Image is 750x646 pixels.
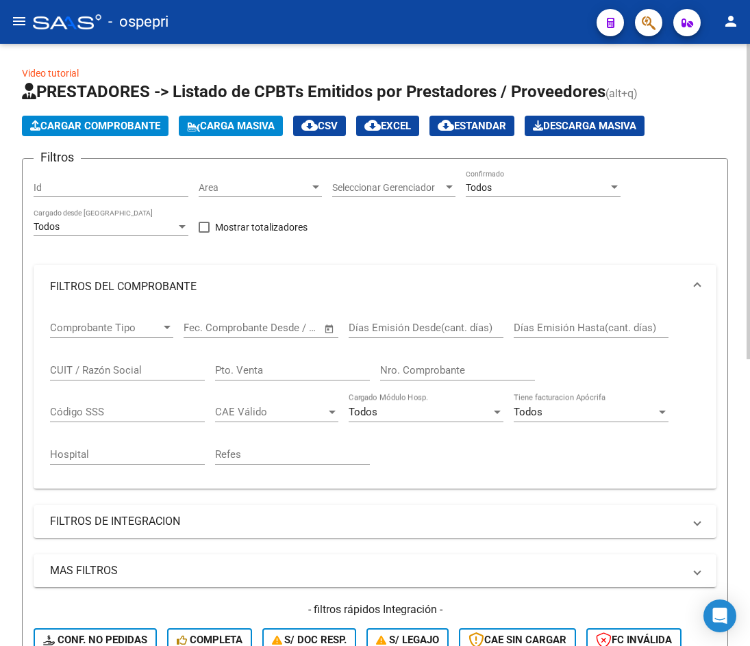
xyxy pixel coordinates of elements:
span: CAE SIN CARGAR [468,634,566,646]
span: Todos [466,182,492,193]
span: Completa [177,634,242,646]
mat-panel-title: MAS FILTROS [50,563,684,578]
span: FC Inválida [596,634,672,646]
mat-panel-title: FILTROS DE INTEGRACION [50,514,684,529]
button: Carga Masiva [179,116,283,136]
span: Estandar [438,120,506,132]
span: Descarga Masiva [533,120,636,132]
span: Cargar Comprobante [30,120,160,132]
button: Estandar [429,116,514,136]
h3: Filtros [34,148,81,167]
span: S/ legajo [376,634,439,646]
button: Open calendar [322,321,338,337]
mat-icon: person [723,13,739,29]
button: CSV [293,116,346,136]
a: Video tutorial [22,68,79,79]
mat-panel-title: FILTROS DEL COMPROBANTE [50,279,684,294]
span: Conf. no pedidas [43,634,147,646]
span: Area [199,182,310,194]
span: Todos [34,221,60,232]
button: EXCEL [356,116,419,136]
mat-expansion-panel-header: MAS FILTROS [34,554,716,587]
mat-icon: cloud_download [301,117,318,133]
span: - ospepri [108,7,168,37]
span: EXCEL [364,120,411,132]
span: PRESTADORES -> Listado de CPBTs Emitidos por Prestadores / Proveedores [22,82,605,101]
span: CSV [301,120,338,132]
h4: - filtros rápidos Integración - [34,602,716,617]
mat-icon: cloud_download [438,117,454,133]
span: Todos [349,406,377,418]
span: Mostrar totalizadores [215,219,308,235]
mat-icon: menu [11,13,27,29]
mat-expansion-panel-header: FILTROS DE INTEGRACION [34,505,716,538]
span: CAE Válido [215,406,326,418]
input: Start date [184,322,228,334]
span: Comprobante Tipo [50,322,161,334]
span: Todos [514,406,542,418]
button: Cargar Comprobante [22,116,168,136]
div: Open Intercom Messenger [703,599,736,632]
app-download-masive: Descarga masiva de comprobantes (adjuntos) [525,116,645,136]
span: S/ Doc Resp. [272,634,347,646]
span: Carga Masiva [187,120,275,132]
div: FILTROS DEL COMPROBANTE [34,309,716,489]
mat-icon: cloud_download [364,117,381,133]
span: Seleccionar Gerenciador [332,182,443,194]
input: End date [240,322,307,334]
mat-expansion-panel-header: FILTROS DEL COMPROBANTE [34,265,716,309]
button: Descarga Masiva [525,116,645,136]
span: (alt+q) [605,87,638,100]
